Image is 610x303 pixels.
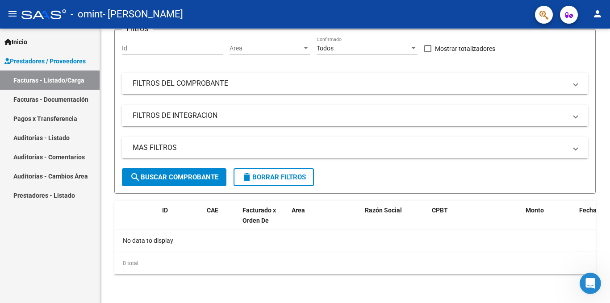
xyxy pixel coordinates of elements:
[242,173,306,181] span: Borrar Filtros
[242,172,252,183] mat-icon: delete
[203,201,239,240] datatable-header-cell: CAE
[71,4,103,24] span: - omint
[292,207,305,214] span: Area
[230,45,302,52] span: Area
[133,79,567,88] mat-panel-title: FILTROS DEL COMPROBANTE
[435,43,495,54] span: Mostrar totalizadores
[122,137,588,158] mat-expansion-panel-header: MAS FILTROS
[130,173,218,181] span: Buscar Comprobante
[159,201,203,240] datatable-header-cell: ID
[103,4,183,24] span: - [PERSON_NAME]
[114,229,596,252] div: No data to display
[526,207,544,214] span: Monto
[428,201,522,240] datatable-header-cell: CPBT
[317,45,334,52] span: Todos
[7,8,18,19] mat-icon: menu
[114,252,596,274] div: 0 total
[234,168,314,186] button: Borrar Filtros
[130,172,141,183] mat-icon: search
[133,143,567,153] mat-panel-title: MAS FILTROS
[133,111,567,120] mat-panel-title: FILTROS DE INTEGRACION
[122,105,588,126] mat-expansion-panel-header: FILTROS DE INTEGRACION
[592,8,603,19] mat-icon: person
[4,37,27,47] span: Inicio
[122,73,588,94] mat-expansion-panel-header: FILTROS DEL COMPROBANTE
[239,201,288,240] datatable-header-cell: Facturado x Orden De
[580,273,601,294] iframe: Intercom live chat
[432,207,448,214] span: CPBT
[242,207,276,224] span: Facturado x Orden De
[522,201,576,240] datatable-header-cell: Monto
[365,207,402,214] span: Razón Social
[122,22,153,35] h3: Filtros
[207,207,218,214] span: CAE
[162,207,168,214] span: ID
[4,56,86,66] span: Prestadores / Proveedores
[122,168,226,186] button: Buscar Comprobante
[361,201,428,240] datatable-header-cell: Razón Social
[288,201,348,240] datatable-header-cell: Area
